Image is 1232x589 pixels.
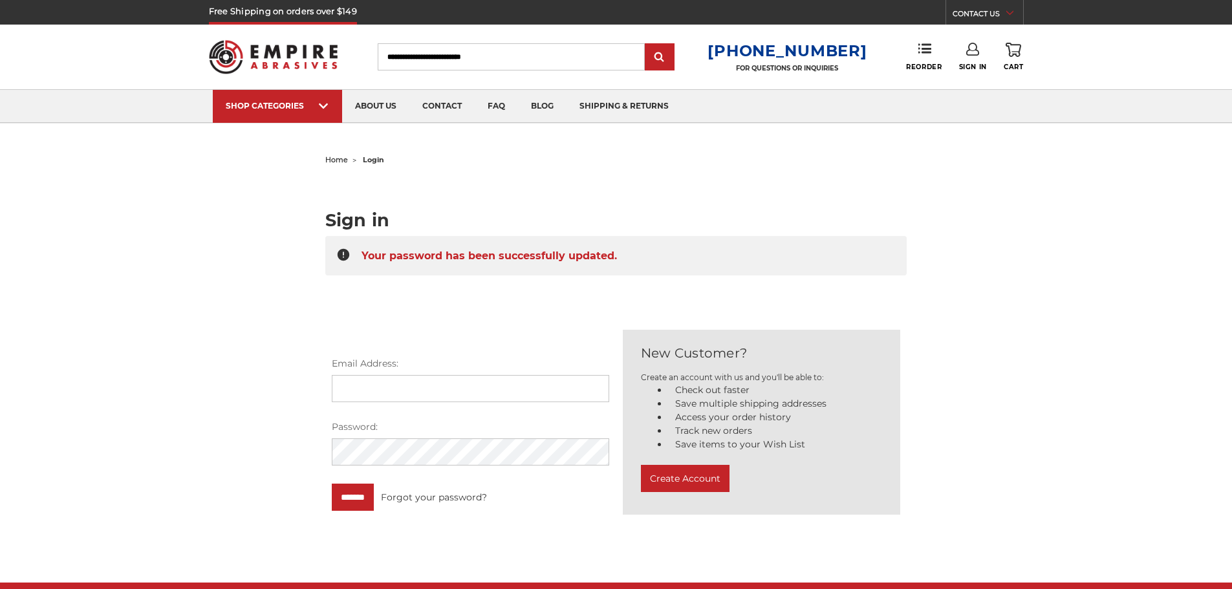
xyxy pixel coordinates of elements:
[959,63,987,71] span: Sign In
[1004,63,1023,71] span: Cart
[641,372,882,383] p: Create an account with us and you'll be able to:
[332,357,609,370] label: Email Address:
[708,64,867,72] p: FOR QUESTIONS OR INQUIRIES
[647,45,673,70] input: Submit
[518,90,567,123] a: blog
[332,420,609,434] label: Password:
[641,343,882,363] h2: New Customer?
[325,211,907,229] h1: Sign in
[226,101,329,111] div: SHOP CATEGORIES
[567,90,682,123] a: shipping & returns
[906,63,942,71] span: Reorder
[363,155,384,164] span: login
[409,90,475,123] a: contact
[668,397,882,411] li: Save multiple shipping addresses
[362,243,617,268] span: Your password has been successfully updated.
[906,43,942,70] a: Reorder
[953,6,1023,25] a: CONTACT US
[668,411,882,424] li: Access your order history
[708,41,867,60] a: [PHONE_NUMBER]
[668,383,882,397] li: Check out faster
[668,438,882,451] li: Save items to your Wish List
[1004,43,1023,71] a: Cart
[641,465,729,492] button: Create Account
[342,90,409,123] a: about us
[668,424,882,438] li: Track new orders
[475,90,518,123] a: faq
[325,155,348,164] a: home
[209,32,338,82] img: Empire Abrasives
[381,491,487,504] a: Forgot your password?
[641,477,729,488] a: Create Account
